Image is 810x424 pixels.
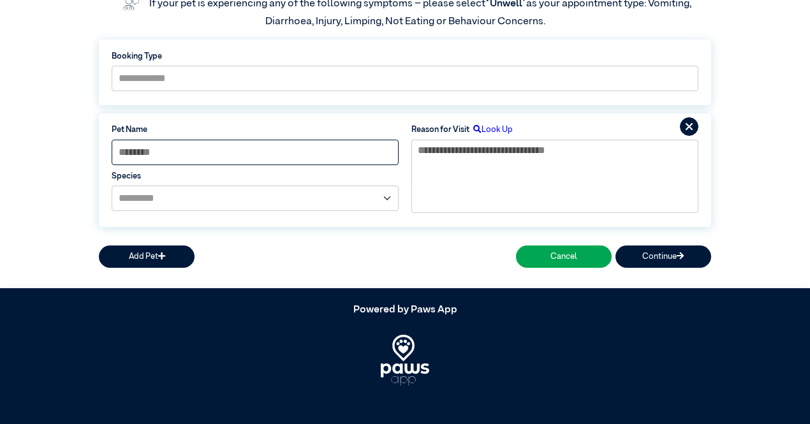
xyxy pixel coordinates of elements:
[112,170,399,182] label: Species
[99,304,711,316] h5: Powered by Paws App
[99,245,195,268] button: Add Pet
[112,124,399,136] label: Pet Name
[381,335,430,386] img: PawsApp
[516,245,612,268] button: Cancel
[112,50,698,62] label: Booking Type
[469,124,513,136] label: Look Up
[615,245,711,268] button: Continue
[411,124,469,136] label: Reason for Visit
